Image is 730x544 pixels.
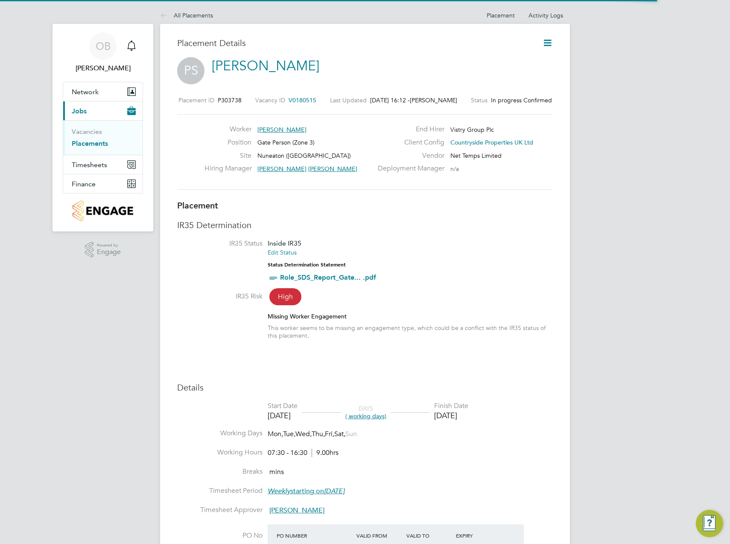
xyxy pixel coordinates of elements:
span: Thu, [312,430,325,438]
nav: Main navigation [53,24,153,231]
a: Powered byEngage [85,242,121,258]
span: [DATE] 16:12 - [370,96,410,104]
span: starting on [268,487,345,495]
button: Network [63,82,143,101]
span: Wed, [295,430,312,438]
div: [DATE] [268,411,298,420]
a: Placements [72,139,108,148]
span: Countryside Properties UK Ltd [450,139,533,146]
span: [PERSON_NAME] [257,165,307,173]
strong: Status Determination Statement [268,262,346,268]
span: Engage [97,249,121,256]
span: ( working days) [345,412,386,420]
label: Breaks [177,467,263,476]
a: Edit Status [268,249,297,256]
span: In progress [491,96,522,104]
label: End Hirer [373,125,444,134]
a: [PERSON_NAME] [212,58,319,74]
label: Working Days [177,429,263,438]
h3: Placement Details [177,38,523,49]
span: [PERSON_NAME] [257,126,307,133]
span: Sun [345,430,357,438]
span: Inside IR35 [268,239,301,247]
label: Vendor [373,151,444,160]
div: Valid To [404,528,454,543]
label: Timesheet Period [177,486,263,495]
span: [PERSON_NAME] [410,96,457,104]
span: Gate Person (Zone 3) [257,139,315,146]
b: Placement [177,200,218,211]
span: Vistry Group Plc [450,126,494,133]
label: Client Config [373,138,444,147]
span: Oliver Bursnell [63,63,143,73]
label: PO No [177,531,263,540]
label: Placement ID [178,96,214,104]
span: PS [177,57,204,84]
span: Confirmed [523,96,552,104]
label: Hiring Manager [204,164,251,173]
span: Tue, [283,430,295,438]
button: Jobs [63,101,143,120]
a: Go to home page [63,200,143,221]
div: Missing Worker Engagement [268,313,553,320]
button: Engage Resource Center [696,510,723,537]
span: mins [269,468,284,476]
h3: Details [177,382,553,393]
a: Role_SDS_Report_Gate... .pdf [280,273,376,281]
span: P303738 [218,96,242,104]
label: Last Updated [330,96,367,104]
div: 07:30 - 16:30 [268,449,339,457]
span: Finance [72,180,96,188]
div: DAYS [341,405,391,420]
span: Sat, [334,430,345,438]
div: Finish Date [434,402,468,411]
label: Vacancy ID [255,96,285,104]
label: Status [471,96,488,104]
h3: IR35 Determination [177,220,553,231]
span: OB [96,41,111,52]
em: [DATE] [324,487,345,495]
span: Jobs [72,107,87,115]
span: Fri, [325,430,334,438]
a: Placement [487,12,515,19]
label: IR35 Risk [177,292,263,301]
label: IR35 Status [177,239,263,248]
span: V0180515 [289,96,316,104]
span: [PERSON_NAME] [308,165,357,173]
button: Timesheets [63,155,143,174]
label: Worker [204,125,251,134]
button: Finance [63,174,143,193]
span: Timesheets [72,161,107,169]
div: PO Number [274,528,354,543]
a: All Placements [160,12,213,19]
label: Site [204,151,251,160]
label: Deployment Manager [373,164,444,173]
img: countryside-properties-logo-retina.png [73,200,133,221]
span: Nuneaton ([GEOGRAPHIC_DATA]) [257,152,351,159]
span: 9.00hrs [312,449,339,457]
span: n/a [450,165,459,173]
span: Net Temps Limited [450,152,502,159]
div: Start Date [268,402,298,411]
a: OB[PERSON_NAME] [63,32,143,73]
span: [PERSON_NAME] [269,506,324,515]
div: Valid From [354,528,404,543]
div: Jobs [63,120,143,155]
em: Weekly [268,487,290,495]
div: [DATE] [434,411,468,420]
span: Powered by [97,242,121,249]
span: Mon, [268,430,283,438]
div: This worker seems to be missing an engagement type, which could be a conflict with the IR35 statu... [268,324,553,339]
span: Network [72,88,99,96]
label: Timesheet Approver [177,506,263,515]
label: Working Hours [177,448,263,457]
div: Expiry [454,528,504,543]
a: Vacancies [72,127,102,136]
a: Activity Logs [529,12,563,19]
span: High [269,288,301,305]
label: Position [204,138,251,147]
